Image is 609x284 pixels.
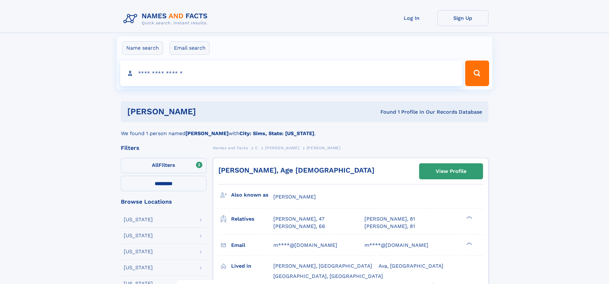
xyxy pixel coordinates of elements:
a: [PERSON_NAME], 81 [364,215,415,223]
div: ❯ [465,241,472,246]
a: Names and Facts [213,144,248,152]
button: Search Button [465,61,489,86]
h3: Email [231,240,273,251]
label: Name search [122,41,163,55]
span: [PERSON_NAME] [307,146,341,150]
div: View Profile [436,164,466,179]
div: [US_STATE] [124,265,153,270]
a: [PERSON_NAME], 66 [273,223,325,230]
div: [US_STATE] [124,233,153,238]
label: Filters [121,158,207,173]
span: [PERSON_NAME] [273,194,316,200]
a: View Profile [419,164,483,179]
div: ❯ [465,215,472,220]
div: We found 1 person named with . [121,122,488,137]
div: Filters [121,145,207,151]
span: [GEOGRAPHIC_DATA], [GEOGRAPHIC_DATA] [273,273,383,279]
div: [US_STATE] [124,249,153,254]
h3: Relatives [231,214,273,224]
span: Ava, [GEOGRAPHIC_DATA] [379,263,443,269]
h3: Also known as [231,190,273,200]
img: Logo Names and Facts [121,10,213,28]
div: Found 1 Profile In Our Records Database [288,109,482,116]
a: [PERSON_NAME] [265,144,299,152]
h3: Lived in [231,261,273,272]
span: C [255,146,258,150]
a: Sign Up [437,10,488,26]
label: Email search [170,41,210,55]
div: [US_STATE] [124,217,153,222]
span: [PERSON_NAME] [265,146,299,150]
span: All [152,162,159,168]
a: [PERSON_NAME], 81 [364,223,415,230]
h1: [PERSON_NAME] [127,108,288,116]
input: search input [120,61,463,86]
span: [PERSON_NAME], [GEOGRAPHIC_DATA] [273,263,372,269]
a: [PERSON_NAME], 47 [273,215,324,223]
a: Log In [386,10,437,26]
a: C [255,144,258,152]
b: City: Sims, State: [US_STATE] [239,130,314,136]
a: [PERSON_NAME], Age [DEMOGRAPHIC_DATA] [218,166,374,174]
div: Browse Locations [121,199,207,205]
b: [PERSON_NAME] [185,130,229,136]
